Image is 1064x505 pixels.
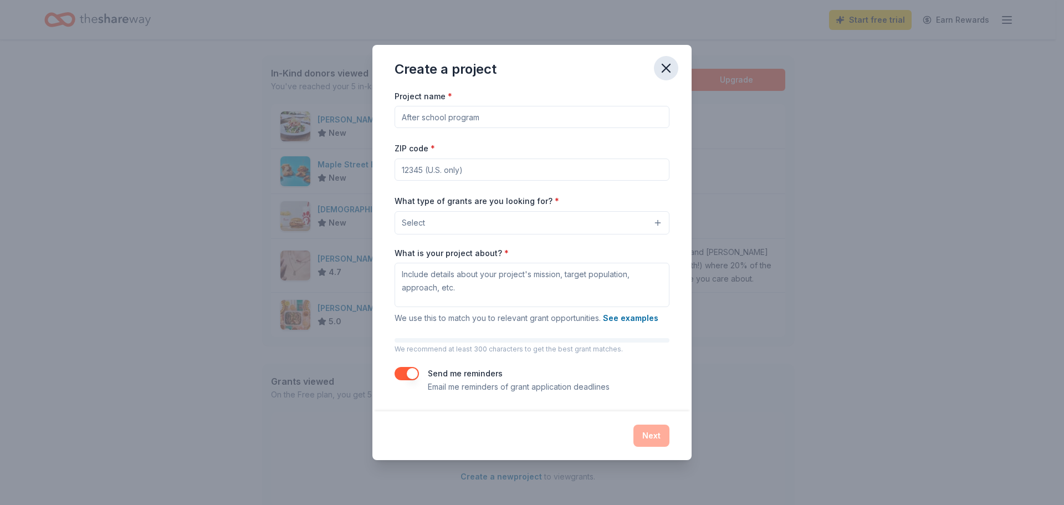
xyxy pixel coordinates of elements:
[395,248,509,259] label: What is your project about?
[395,91,452,102] label: Project name
[395,345,669,354] p: We recommend at least 300 characters to get the best grant matches.
[395,196,559,207] label: What type of grants are you looking for?
[395,60,497,78] div: Create a project
[395,106,669,128] input: After school program
[603,312,658,325] button: See examples
[428,369,503,378] label: Send me reminders
[395,313,658,323] span: We use this to match you to relevant grant opportunities.
[395,159,669,181] input: 12345 (U.S. only)
[428,380,610,394] p: Email me reminders of grant application deadlines
[395,211,669,234] button: Select
[395,143,435,154] label: ZIP code
[402,216,425,229] span: Select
